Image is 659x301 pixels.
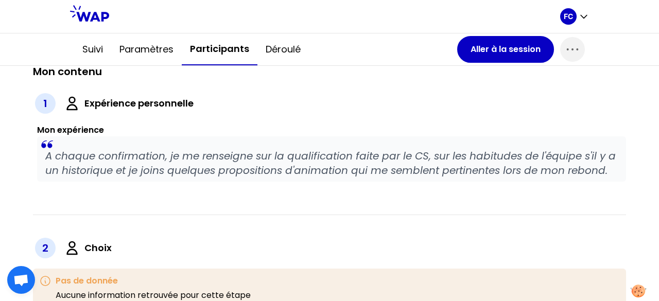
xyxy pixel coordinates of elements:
p: A chaque confirmation, je me renseigne sur la qualification faite par le CS, sur les habitudes de... [45,149,618,178]
div: 2 [35,238,56,258]
button: Aller à la session [457,36,554,63]
div: 1 [35,93,56,114]
button: Suivi [74,34,111,65]
label: Expérience personnelle [84,96,194,111]
h3: Pas de donnée [56,275,251,287]
label: Choix [84,241,112,255]
h3: Mon expérience [37,124,626,136]
button: Paramètres [111,34,182,65]
div: Ouvrir le chat [7,266,35,294]
h2: Mon contenu [33,64,102,79]
button: Participants [182,33,257,65]
button: FC [560,8,589,25]
p: FC [564,11,573,22]
button: Déroulé [257,34,309,65]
